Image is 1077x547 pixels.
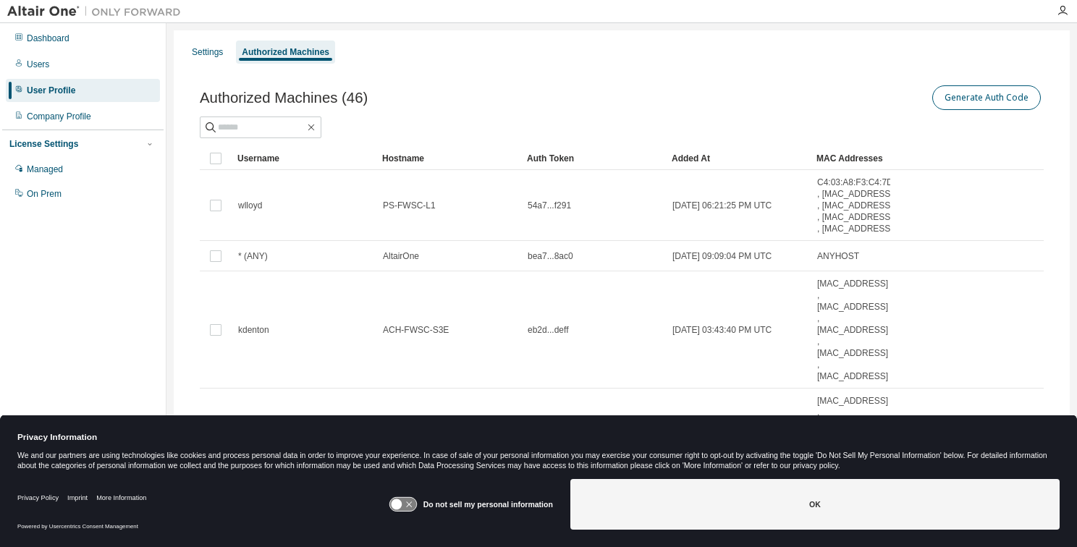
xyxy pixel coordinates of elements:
span: wlloyd [238,200,262,211]
span: [DATE] 03:43:40 PM UTC [672,324,772,336]
div: Auth Token [527,147,660,170]
img: Altair One [7,4,188,19]
span: [DATE] 06:21:25 PM UTC [672,200,772,211]
div: User Profile [27,85,75,96]
span: kdenton [238,324,269,336]
span: ACH-FWSC-S3E [383,324,449,336]
div: MAC Addresses [816,147,884,170]
div: Settings [192,46,223,58]
span: ANYHOST [817,250,859,262]
div: Dashboard [27,33,69,44]
div: Added At [672,147,805,170]
span: bea7...8ac0 [528,250,573,262]
div: Users [27,59,49,70]
span: C4:03:A8:F3:C4:7D , [MAC_ADDRESS] , [MAC_ADDRESS] , [MAC_ADDRESS] , [MAC_ADDRESS] [817,177,893,234]
div: Username [237,147,371,170]
div: On Prem [27,188,62,200]
div: Hostname [382,147,515,170]
span: [DATE] 09:09:04 PM UTC [672,250,772,262]
span: [MAC_ADDRESS] , [MAC_ADDRESS] , [MAC_ADDRESS] , [MAC_ADDRESS] [817,395,888,476]
span: [MAC_ADDRESS] , [MAC_ADDRESS] , [MAC_ADDRESS] , [MAC_ADDRESS] , [MAC_ADDRESS] [817,278,888,382]
span: Authorized Machines (46) [200,90,368,106]
div: Authorized Machines [242,46,329,58]
div: License Settings [9,138,78,150]
span: eb2d...deff [528,324,569,336]
span: 54a7...f291 [528,200,571,211]
span: * (ANY) [238,250,268,262]
div: Managed [27,164,63,175]
span: PS-FWSC-L1 [383,200,436,211]
span: AltairOne [383,250,419,262]
button: Generate Auth Code [932,85,1041,110]
div: Company Profile [27,111,91,122]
